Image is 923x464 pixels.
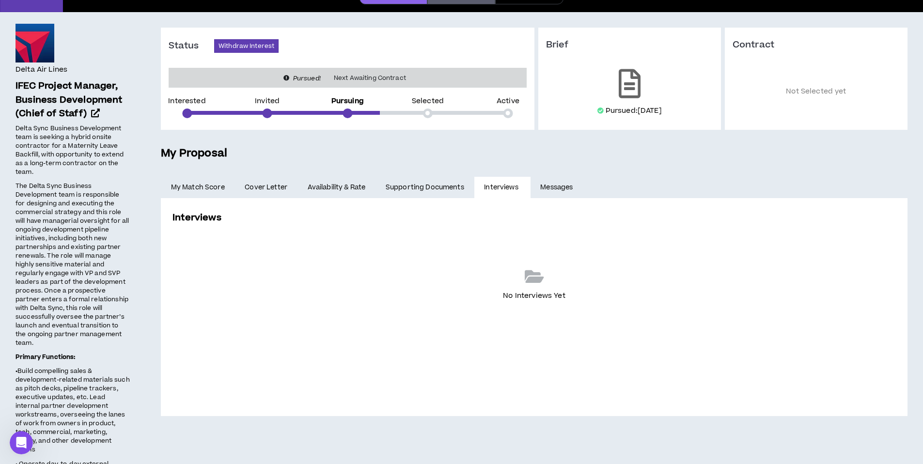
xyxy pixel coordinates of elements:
[172,211,221,224] h3: Interviews
[412,98,444,105] p: Selected
[16,79,123,121] span: IFEC Project Manager, Business Development (Chief of Staff)
[293,74,321,83] i: Pursued!
[733,65,900,118] p: Not Selected yet
[161,177,235,198] a: My Match Score
[331,98,364,105] p: Pursuing
[16,182,129,347] span: The Delta Sync Business Development team is responsible for designing and executing the commercia...
[168,98,205,105] p: Interested
[16,367,17,375] strong: •
[10,431,33,454] iframe: Intercom live chat
[503,291,565,301] p: No Interviews Yet
[546,39,713,51] h3: Brief
[474,177,531,198] a: Interviews
[606,106,662,116] p: Pursued: [DATE]
[245,182,287,193] span: Cover Letter
[497,98,519,105] p: Active
[16,64,67,75] h4: Delta Air Lines
[297,177,375,198] a: Availability & Rate
[169,40,214,52] h3: Status
[16,79,130,121] a: IFEC Project Manager, Business Development (Chief of Staff)
[161,145,907,162] h5: My Proposal
[16,367,130,454] span: Build compelling sales & development-related materials such as pitch decks, pipeline trackers, ex...
[328,73,412,83] span: Next Awaiting Contract
[16,124,124,176] span: Delta Sync Business Development team is seeking a hybrid onsite contractor for a Maternity Leave ...
[214,39,279,53] button: Withdraw Interest
[375,177,474,198] a: Supporting Documents
[733,39,900,51] h3: Contract
[531,177,585,198] a: Messages
[255,98,280,105] p: Invited
[16,353,76,361] strong: Primary Functions:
